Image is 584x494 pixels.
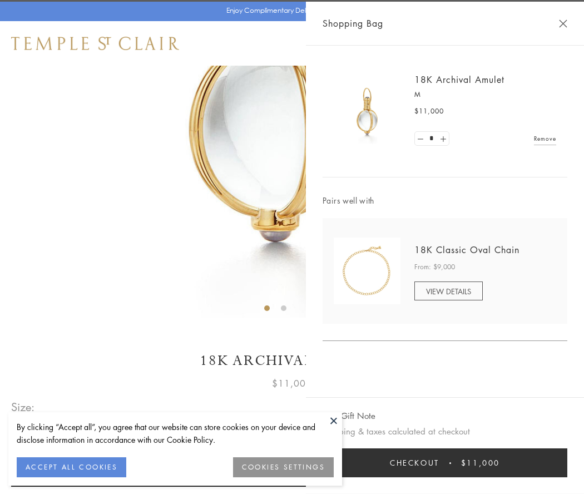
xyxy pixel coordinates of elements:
[414,261,455,273] span: From: $9,000
[17,421,334,446] div: By clicking “Accept all”, you agree that our website can store cookies on your device and disclos...
[414,73,504,86] a: 18K Archival Amulet
[323,194,567,207] span: Pairs well with
[323,16,383,31] span: Shopping Bag
[323,424,567,438] p: Shipping & taxes calculated at checkout
[437,132,448,146] a: Set quantity to 2
[233,457,334,477] button: COOKIES SETTINGS
[17,457,126,477] button: ACCEPT ALL COOKIES
[414,89,556,100] p: M
[414,244,519,256] a: 18K Classic Oval Chain
[559,19,567,28] button: Close Shopping Bag
[11,351,573,370] h1: 18K Archival Amulet
[426,286,471,297] span: VIEW DETAILS
[11,398,36,416] span: Size:
[414,281,483,300] a: VIEW DETAILS
[11,37,179,50] img: Temple St. Clair
[390,457,439,469] span: Checkout
[461,457,500,469] span: $11,000
[323,448,567,477] button: Checkout $11,000
[534,132,556,145] a: Remove
[226,5,353,16] p: Enjoy Complimentary Delivery & Returns
[414,106,444,117] span: $11,000
[323,409,375,423] button: Add Gift Note
[334,238,400,304] img: N88865-OV18
[334,78,400,145] img: 18K Archival Amulet
[415,132,426,146] a: Set quantity to 0
[272,376,312,391] span: $11,000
